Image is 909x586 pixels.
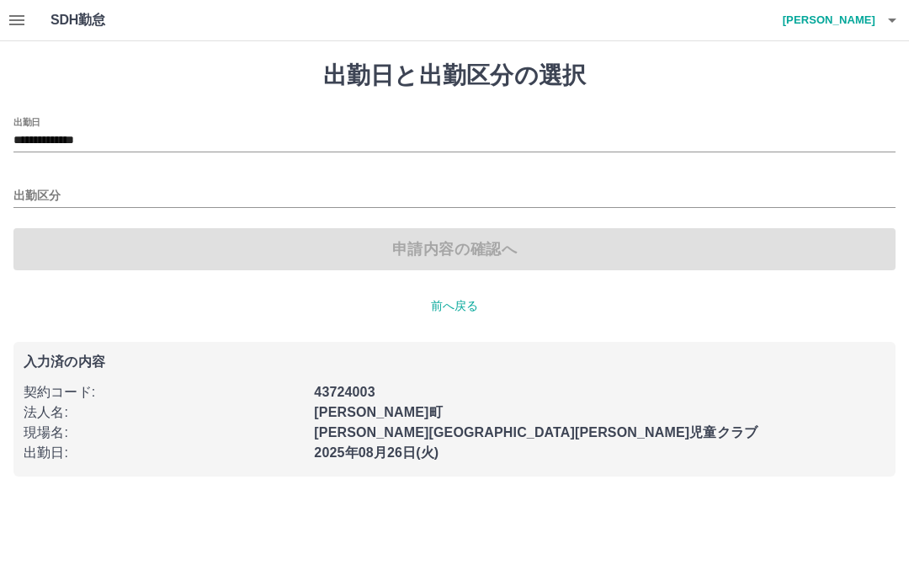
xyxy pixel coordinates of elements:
p: 現場名 : [24,423,304,443]
p: 法人名 : [24,402,304,423]
b: [PERSON_NAME][GEOGRAPHIC_DATA][PERSON_NAME]児童クラブ [314,425,757,439]
p: 契約コード : [24,382,304,402]
p: 前へ戻る [13,297,896,315]
h1: 出勤日と出勤区分の選択 [13,61,896,90]
p: 入力済の内容 [24,355,885,369]
b: 2025年08月26日(火) [314,445,439,460]
p: 出勤日 : [24,443,304,463]
b: [PERSON_NAME]町 [314,405,442,419]
label: 出勤日 [13,115,40,128]
b: 43724003 [314,385,375,399]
